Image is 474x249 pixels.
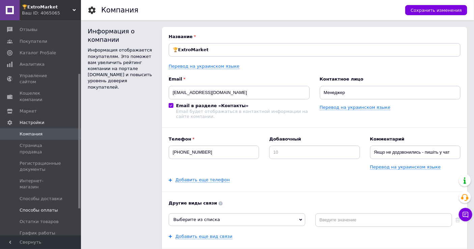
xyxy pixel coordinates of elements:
[169,43,461,57] input: Название вашей компании
[169,136,259,142] b: Телефон
[20,61,45,67] span: Аналитика
[88,47,155,90] div: Информация отображается покупателям. Это поможет вам увеличить рейтинг компании на портале [DOMAI...
[370,164,441,170] a: Перевод на украинском языке
[411,8,462,13] span: Сохранить изменения
[405,5,467,15] button: Сохранить изменения
[370,146,461,159] input: Например: Бухгалтерия
[459,208,472,221] button: Чат с покупателем
[7,18,284,32] p: Мы готовы Вам его отправить. На простых условиях – все проверяете при получении в отделении Новой...
[169,86,310,99] input: Электронный адрес
[101,6,138,14] h1: Компания
[20,160,62,173] span: Регистрационные документы
[7,7,284,55] body: Визуальный текстовый редактор, A436419E-02E0-4517-ABA4-CE17F34EFADE
[20,90,62,102] span: Кошелек компании
[20,50,56,56] span: Каталог ProSale
[20,143,62,155] span: Страница продавца
[7,7,284,14] p: Условия продажи товаров !
[20,196,62,202] span: Способы доставки
[320,86,461,99] input: ФИО
[20,131,43,137] span: Компания
[320,76,461,82] b: Контактное лицо
[176,103,249,108] b: Email в разделе «Контакты»
[169,200,461,206] b: Другие виды связи
[20,108,37,114] span: Маркет
[169,34,461,40] b: Название
[175,234,232,239] a: Добавить еще вид связи
[7,48,284,55] p: Если Вас не устраивают наши условия - не покупайте !
[20,207,58,213] span: Способы оплаты
[20,120,44,126] span: Настройки
[22,10,81,16] div: Ваш ID: 4065065
[20,178,62,190] span: Интернет-магазин
[20,219,59,225] span: Остатки товаров
[175,177,230,183] a: Добавить еще телефон
[269,136,360,142] b: Добавочный
[169,76,310,82] b: Email
[269,146,360,159] input: 10
[88,27,155,44] div: Информация о компании
[315,213,452,227] input: Введите значение
[370,136,461,142] b: Комментарий
[173,217,220,222] span: Выберите из списка
[20,38,47,44] span: Покупатели
[176,109,310,119] div: Email будет отображаться в контактной информации на сайте компании.
[22,4,73,10] span: 🏆𝗘𝘅𝘁𝗿𝗼𝗠𝗮𝗿𝗸𝗲𝘁
[20,27,37,33] span: Отзывы
[320,105,391,110] a: Перевод на украинском языке
[20,230,55,236] span: График работы
[169,64,240,69] a: Перевод на украинском языке
[169,146,259,159] input: +38 096 0000000
[20,73,62,85] span: Управление сайтом
[7,36,284,43] p: После получения –мы не принимаем не какие претензии – не к работе не к каким тех вопросам !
